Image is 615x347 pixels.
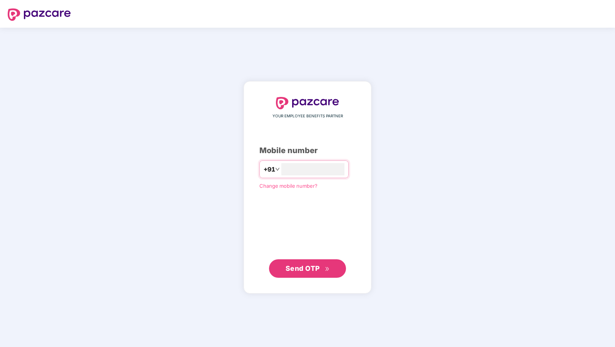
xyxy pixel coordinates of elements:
[272,113,343,119] span: YOUR EMPLOYEE BENEFITS PARTNER
[325,267,330,272] span: double-right
[259,183,318,189] a: Change mobile number?
[269,259,346,278] button: Send OTPdouble-right
[259,145,356,157] div: Mobile number
[276,97,339,109] img: logo
[8,8,71,21] img: logo
[286,264,320,272] span: Send OTP
[275,167,280,172] span: down
[264,165,275,174] span: +91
